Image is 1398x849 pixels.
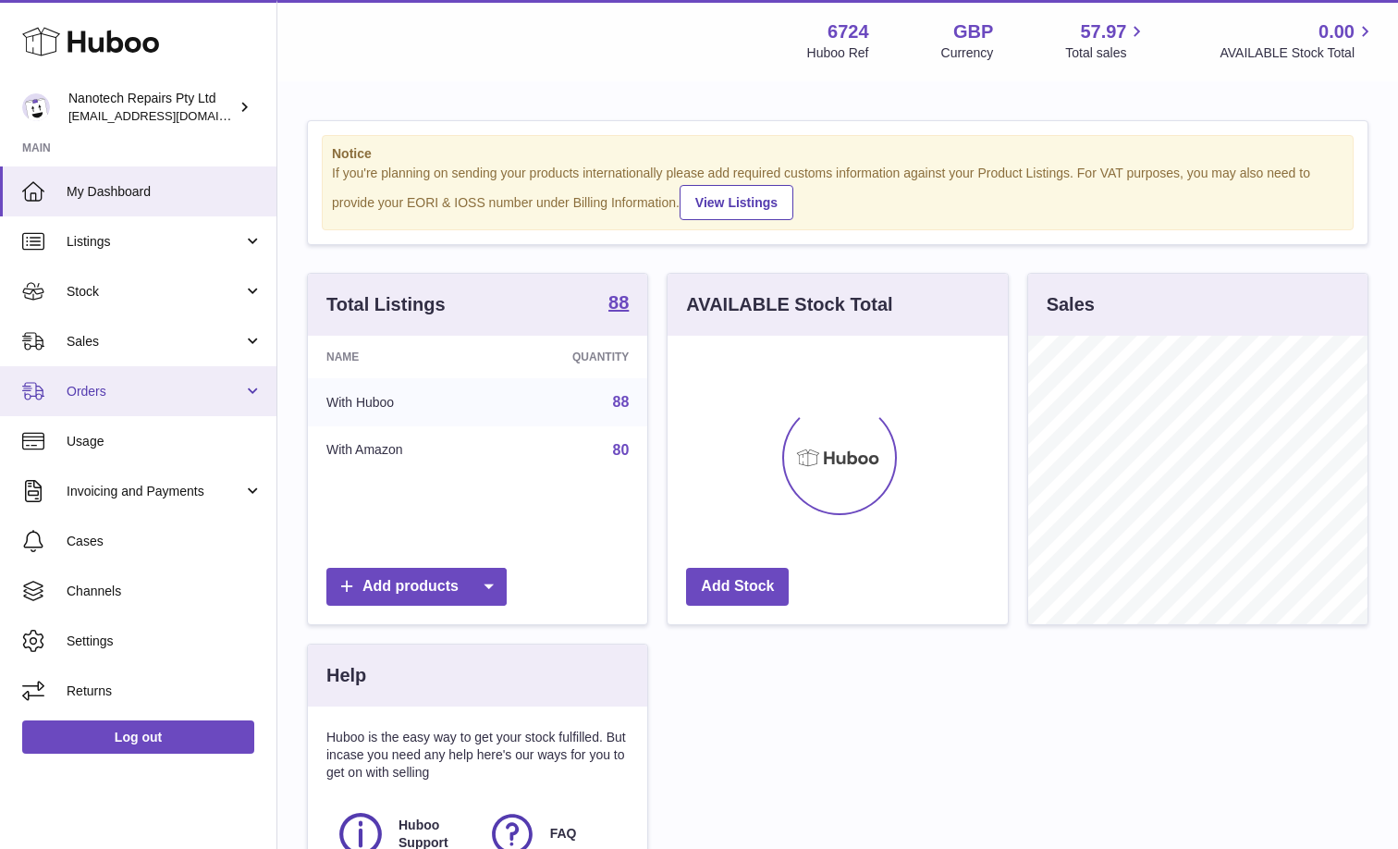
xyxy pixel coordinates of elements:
strong: 6724 [828,19,869,44]
span: Returns [67,683,263,700]
div: If you're planning on sending your products internationally please add required customs informati... [332,165,1343,220]
a: 80 [613,442,630,458]
span: Stock [67,283,243,301]
strong: GBP [953,19,993,44]
td: With Amazon [308,426,494,474]
div: Huboo Ref [807,44,869,62]
a: 88 [608,293,629,315]
a: Log out [22,720,254,754]
a: View Listings [680,185,793,220]
p: Huboo is the easy way to get your stock fulfilled. But incase you need any help here's our ways f... [326,729,629,781]
div: Currency [941,44,994,62]
span: 57.97 [1080,19,1126,44]
span: Total sales [1065,44,1147,62]
h3: Total Listings [326,292,446,317]
span: Channels [67,583,263,600]
a: Add products [326,568,507,606]
span: Settings [67,633,263,650]
th: Name [308,336,494,378]
span: [EMAIL_ADDRESS][DOMAIN_NAME] [68,108,272,123]
img: info@nanotechrepairs.com [22,93,50,121]
h3: Help [326,663,366,688]
span: Listings [67,233,243,251]
th: Quantity [494,336,647,378]
div: Nanotech Repairs Pty Ltd [68,90,235,125]
h3: AVAILABLE Stock Total [686,292,892,317]
a: 57.97 Total sales [1065,19,1147,62]
h3: Sales [1047,292,1095,317]
span: Sales [67,333,243,351]
span: Invoicing and Payments [67,483,243,500]
span: Cases [67,533,263,550]
span: Usage [67,433,263,450]
strong: Notice [332,145,1343,163]
span: My Dashboard [67,183,263,201]
td: With Huboo [308,378,494,426]
a: Add Stock [686,568,789,606]
span: 0.00 [1318,19,1355,44]
strong: 88 [608,293,629,312]
a: 88 [613,394,630,410]
span: Orders [67,383,243,400]
span: FAQ [550,825,577,843]
a: 0.00 AVAILABLE Stock Total [1220,19,1376,62]
span: AVAILABLE Stock Total [1220,44,1376,62]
